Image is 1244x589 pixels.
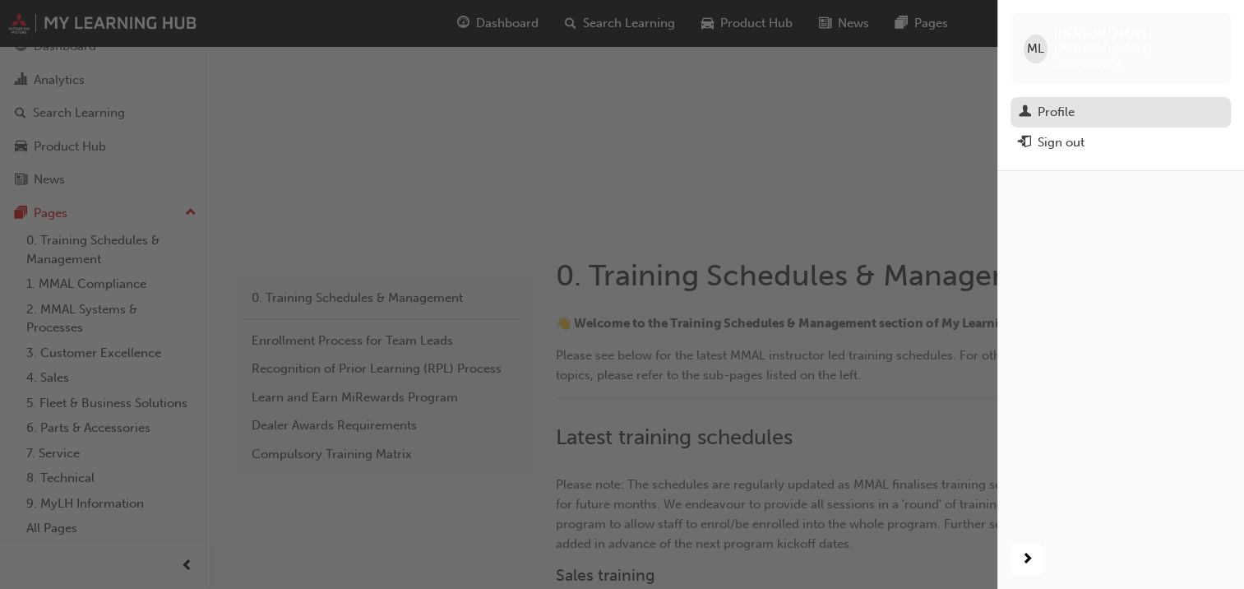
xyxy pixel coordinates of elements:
[1019,136,1031,151] span: exit-icon
[1019,105,1031,120] span: man-icon
[1010,97,1231,128] a: Profile
[1038,133,1084,152] div: Sign out
[1038,103,1075,122] div: Profile
[1021,550,1034,570] span: next-icon
[1054,26,1218,56] span: [PERSON_NAME] [PERSON_NAME]
[1027,39,1044,58] span: ML
[1054,57,1121,71] span: 0007225994
[1010,128,1231,158] button: Sign out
